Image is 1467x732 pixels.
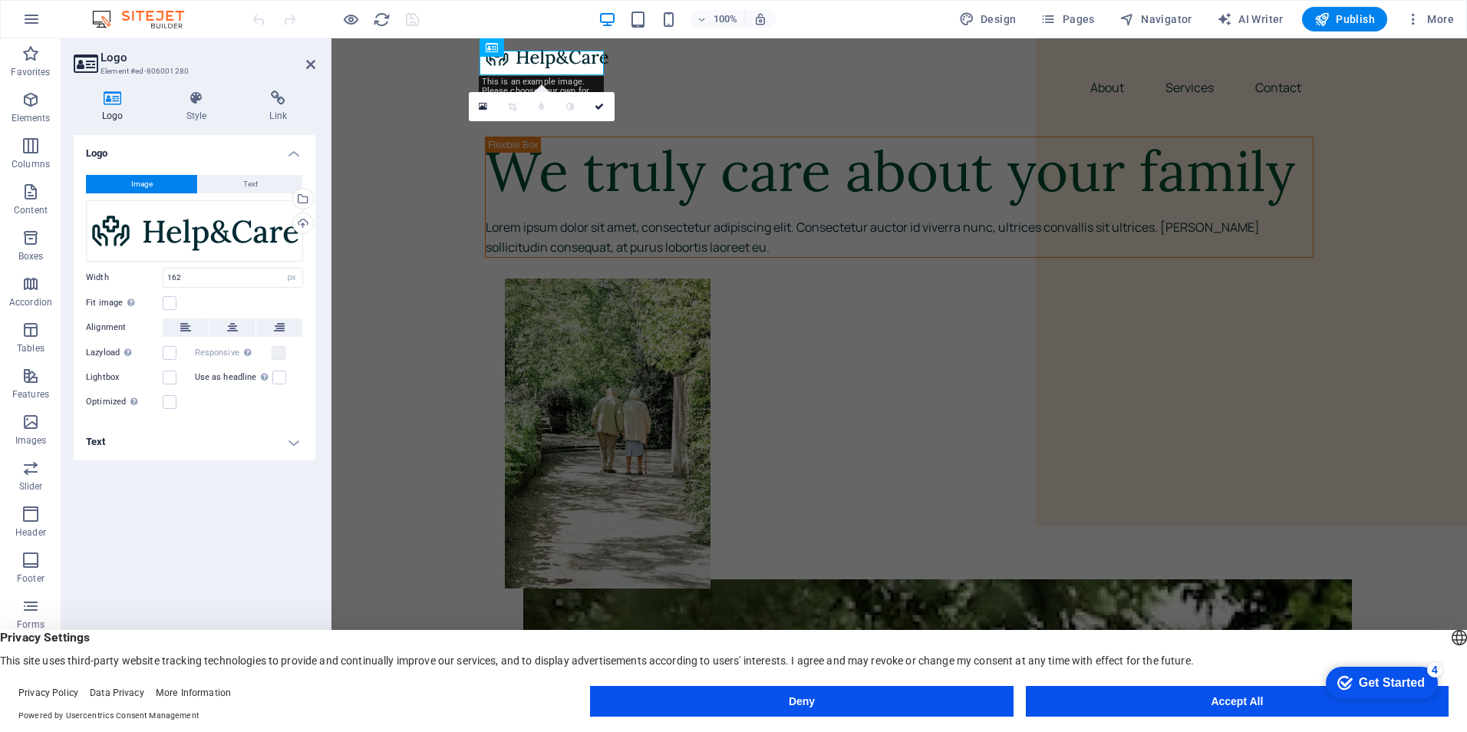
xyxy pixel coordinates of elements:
[479,76,604,116] div: This is an example image. Please choose your own for more options.
[241,91,315,123] h4: Link
[372,10,391,28] button: reload
[469,92,498,121] a: Select files from the file manager, stock photos, or upload file(s)
[691,10,745,28] button: 100%
[86,273,163,282] label: Width
[953,7,1023,31] button: Design
[17,572,45,585] p: Footer
[9,296,52,308] p: Accordion
[498,92,527,121] a: Crop mode
[101,64,285,78] h3: Element #ed-806001280
[556,92,585,121] a: Greyscale
[86,344,163,362] label: Lazyload
[1040,12,1094,27] span: Pages
[1119,12,1192,27] span: Navigator
[959,12,1017,27] span: Design
[86,294,163,312] label: Fit image
[12,112,51,124] p: Elements
[341,10,360,28] button: Click here to leave preview mode and continue editing
[198,175,302,193] button: Text
[373,11,391,28] i: Reload page
[753,12,767,26] i: On resize automatically adjust zoom level to fit chosen device.
[14,204,48,216] p: Content
[15,526,46,539] p: Header
[527,92,556,121] a: Blur
[12,388,49,401] p: Features
[86,368,163,387] label: Lightbox
[17,342,45,354] p: Tables
[1211,7,1290,31] button: AI Writer
[12,8,124,40] div: Get Started 4 items remaining, 20% complete
[1034,7,1100,31] button: Pages
[953,7,1023,31] div: Design (Ctrl+Alt+Y)
[74,135,315,163] h4: Logo
[1314,12,1375,27] span: Publish
[86,175,197,193] button: Image
[114,3,129,18] div: 4
[195,344,272,362] label: Responsive
[1217,12,1284,27] span: AI Writer
[243,175,258,193] span: Text
[1302,7,1387,31] button: Publish
[45,17,111,31] div: Get Started
[88,10,203,28] img: Editor Logo
[86,200,303,262] div: HelpCare_Logo.svg
[714,10,738,28] h6: 100%
[86,393,163,411] label: Optimized
[18,250,44,262] p: Boxes
[11,66,50,78] p: Favorites
[1406,12,1454,27] span: More
[17,618,45,631] p: Forms
[15,434,47,447] p: Images
[158,91,242,123] h4: Style
[74,91,158,123] h4: Logo
[131,175,153,193] span: Image
[1399,7,1460,31] button: More
[1113,7,1198,31] button: Navigator
[19,480,43,493] p: Slider
[12,158,50,170] p: Columns
[86,318,163,337] label: Alignment
[74,424,315,460] h4: Text
[585,92,615,121] a: Confirm ( Ctrl ⏎ )
[195,368,272,387] label: Use as headline
[101,51,315,64] h2: Logo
